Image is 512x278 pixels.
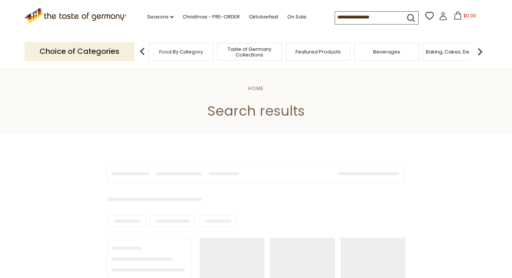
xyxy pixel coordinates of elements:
[248,85,264,92] a: Home
[135,44,150,59] img: previous arrow
[24,42,134,61] p: Choice of Categories
[287,13,306,21] a: On Sale
[472,44,488,59] img: next arrow
[373,49,400,55] a: Beverages
[449,11,481,23] button: $0.00
[159,49,203,55] a: Food By Category
[219,46,280,58] a: Taste of Germany Collections
[23,102,489,119] h1: Search results
[426,49,484,55] a: Baking, Cakes, Desserts
[249,13,278,21] a: Oktoberfest
[183,13,240,21] a: Christmas - PRE-ORDER
[463,12,476,19] span: $0.00
[147,13,174,21] a: Seasons
[296,49,341,55] a: Featured Products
